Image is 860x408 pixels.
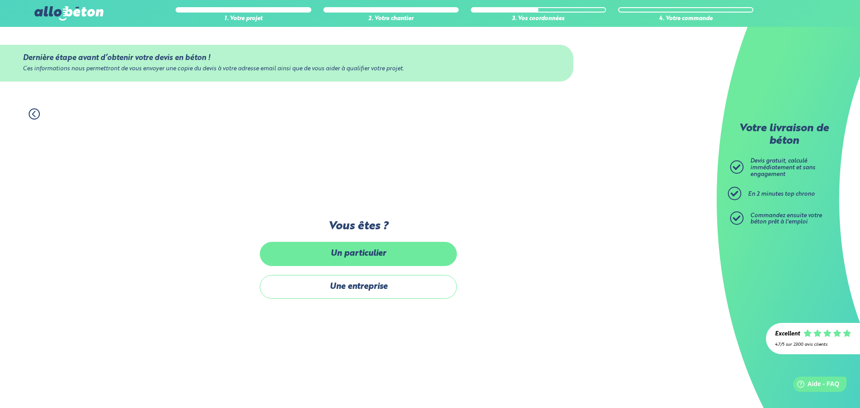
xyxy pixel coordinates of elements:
div: Ces informations nous permettront de vous envoyer une copie du devis à votre adresse email ainsi ... [23,66,550,73]
p: Votre livraison de béton [732,123,835,147]
span: En 2 minutes top chrono [748,191,815,197]
div: 2. Votre chantier [323,16,459,22]
span: Commandez ensuite votre béton prêt à l'emploi [750,213,822,225]
label: Une entreprise [260,275,457,299]
iframe: Help widget launcher [780,373,850,398]
label: Vous êtes ? [260,220,457,233]
span: Devis gratuit, calculé immédiatement et sans engagement [750,158,815,177]
label: Un particulier [260,242,457,266]
div: 1. Votre projet [176,16,311,22]
div: 3. Vos coordonnées [471,16,606,22]
div: Excellent [775,331,800,338]
div: Dernière étape avant d’obtenir votre devis en béton ! [23,54,550,62]
img: allobéton [34,6,103,21]
div: 4. Votre commande [618,16,753,22]
div: 4.7/5 sur 2300 avis clients [775,342,851,347]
